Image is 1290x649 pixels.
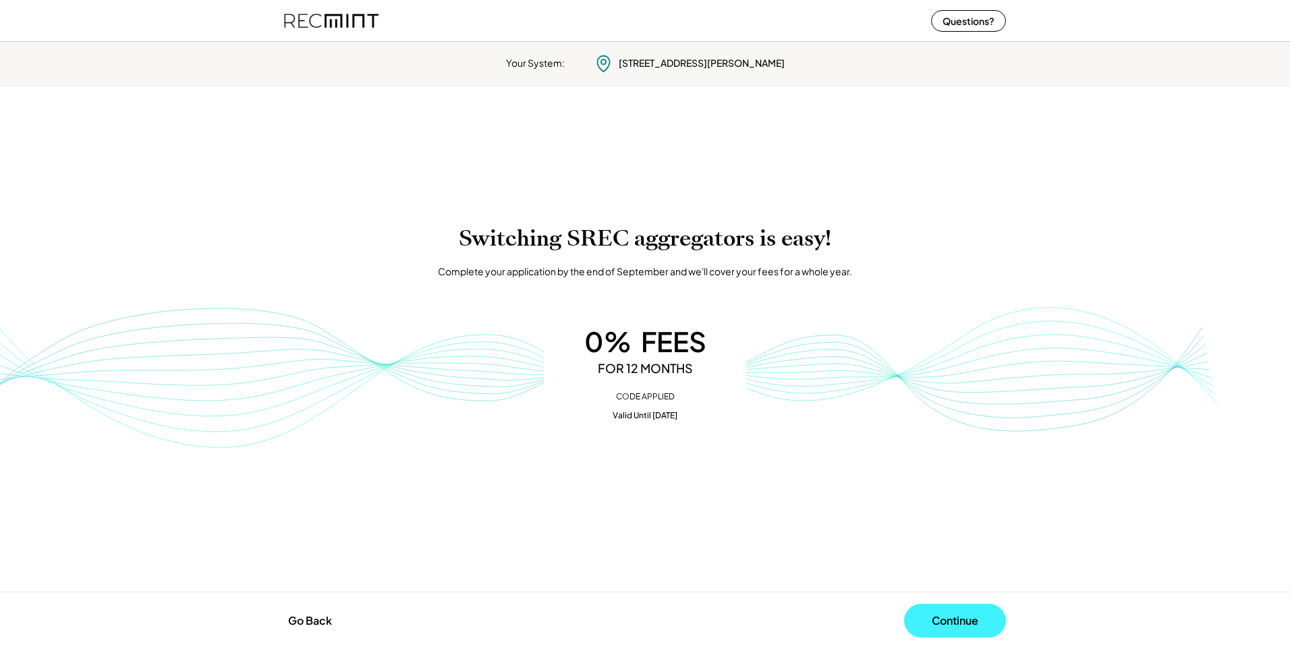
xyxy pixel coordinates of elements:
[931,10,1006,32] button: Questions?
[438,265,852,279] div: Complete your application by the end of September and we'll cover your fees for a whole year.
[284,3,378,38] img: recmint-logotype%403x%20%281%29.jpeg
[557,392,733,401] div: CODE APPLIED
[619,57,785,70] div: [STREET_ADDRESS][PERSON_NAME]
[506,57,565,70] div: Your System:
[13,225,1277,252] h1: Switching SREC aggregators is easy!
[557,325,733,358] div: 0% FEES
[557,411,733,420] div: Valid Until [DATE]
[557,361,733,376] div: FOR 12 MONTHS
[284,606,336,636] button: Go Back
[904,604,1006,638] button: Continue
